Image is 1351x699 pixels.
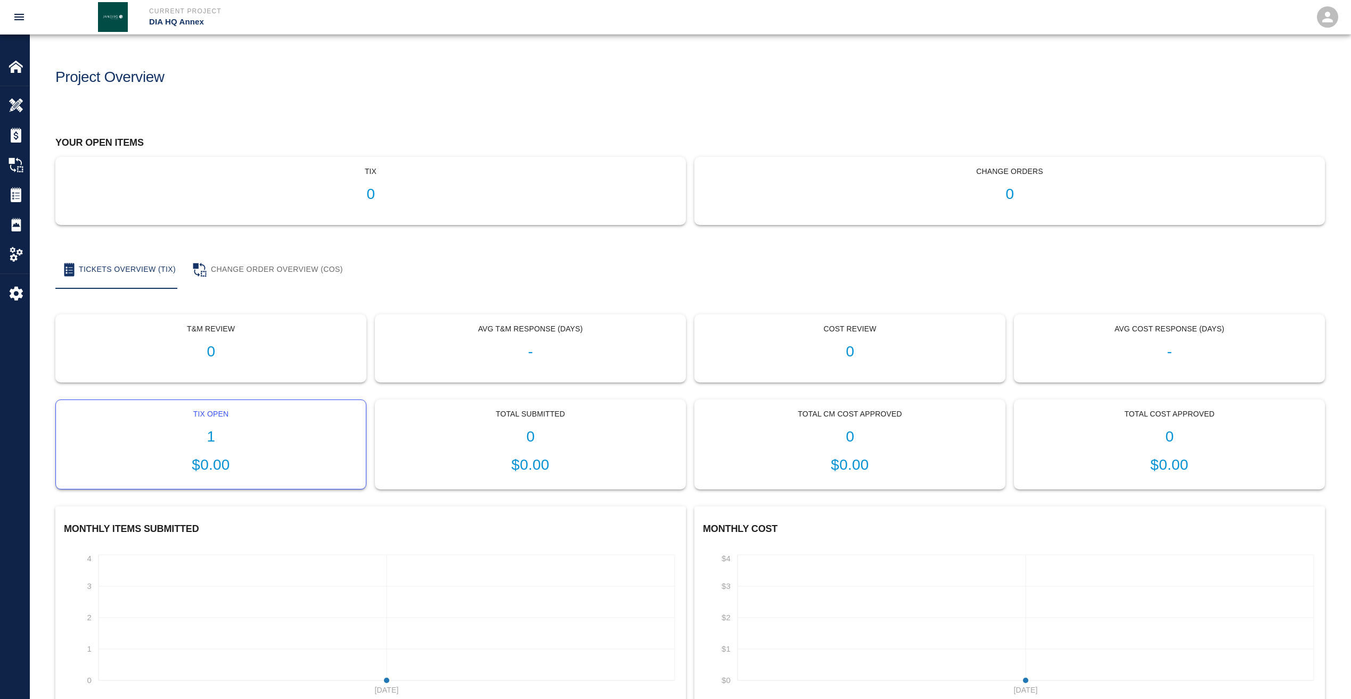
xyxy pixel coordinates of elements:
p: $0.00 [1023,454,1316,476]
p: $0.00 [703,454,996,476]
p: $0.00 [384,454,677,476]
iframe: Chat Widget [1298,648,1351,699]
p: DIA HQ Annex [149,16,733,28]
p: $0.00 [64,454,357,476]
tspan: [DATE] [375,686,399,694]
h2: Monthly Cost [703,523,1316,535]
p: Total Submitted [384,409,677,420]
tspan: $0 [722,676,731,685]
h1: 0 [64,186,677,203]
tspan: $3 [722,581,731,590]
tspan: $1 [722,644,731,653]
tspan: [DATE] [1014,686,1038,694]
button: Tickets Overview (TIX) [55,251,184,289]
h1: 0 [703,428,996,446]
tspan: 4 [87,553,92,562]
h2: Your open items [55,137,1325,149]
p: Total Cost Approved [1023,409,1316,420]
p: Change Orders [703,166,1316,177]
h1: - [384,343,677,361]
h1: 1 [64,428,357,446]
p: T&M Review [64,323,357,335]
h1: - [1023,343,1316,361]
tspan: 0 [87,676,92,685]
tspan: 3 [87,581,92,590]
p: Avg Cost Response (Days) [1023,323,1316,335]
h1: Project Overview [55,69,165,86]
p: Tix Open [64,409,357,420]
button: open drawer [6,4,32,30]
tspan: 2 [87,613,92,622]
h2: Monthly Items Submitted [64,523,677,535]
tspan: 1 [87,644,92,653]
h1: 0 [1023,428,1316,446]
p: Current Project [149,6,733,16]
button: Change Order Overview (COS) [184,251,351,289]
h1: 0 [384,428,677,446]
img: Janeiro Inc [98,2,128,32]
tspan: $4 [722,553,731,562]
h1: 0 [703,186,1316,203]
p: Total CM Cost Approved [703,409,996,420]
p: Cost Review [703,323,996,335]
h1: 0 [703,343,996,361]
p: Avg T&M Response (Days) [384,323,677,335]
h1: 0 [64,343,357,361]
tspan: $2 [722,613,731,622]
p: tix [64,166,677,177]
